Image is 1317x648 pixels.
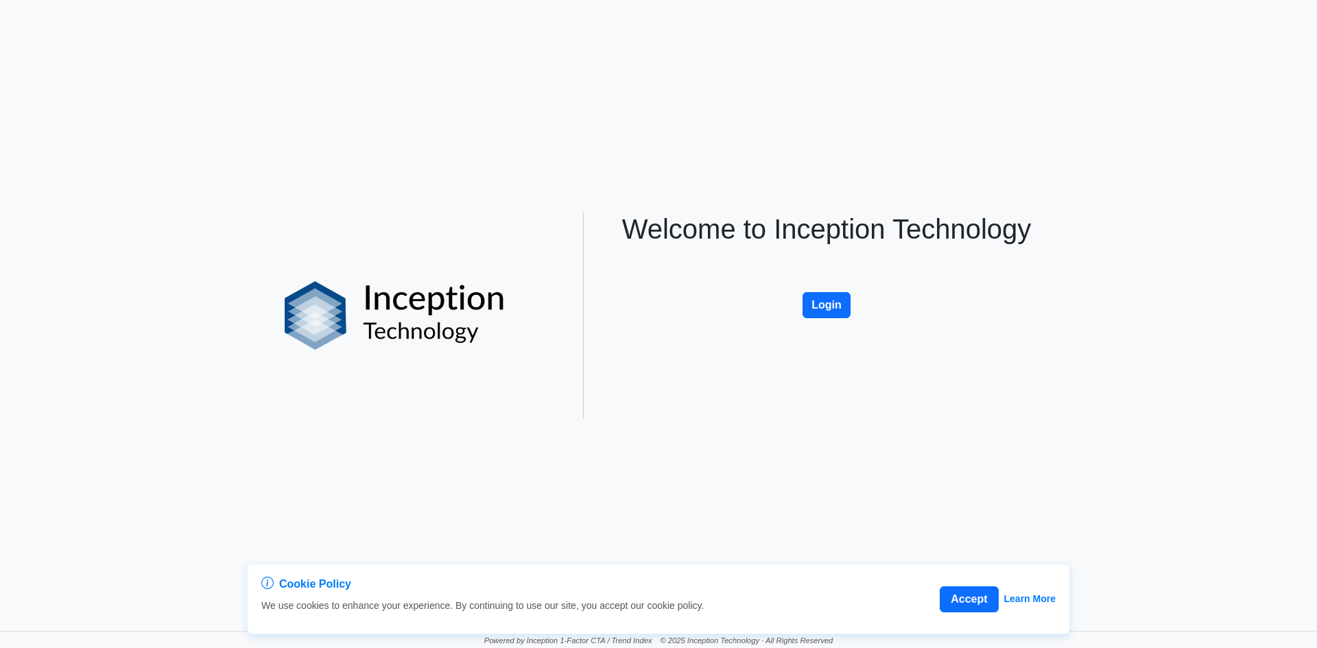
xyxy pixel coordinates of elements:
[803,278,851,289] a: Login
[285,281,505,350] img: logo%20black.png
[608,213,1045,245] h1: Welcome to Inception Technology
[261,599,704,613] p: We use cookies to enhance your experience. By continuing to use our site, you accept our cookie p...
[1004,592,1056,606] a: Learn More
[803,292,851,318] button: Login
[940,586,998,612] button: Accept
[279,576,351,592] span: Cookie Policy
